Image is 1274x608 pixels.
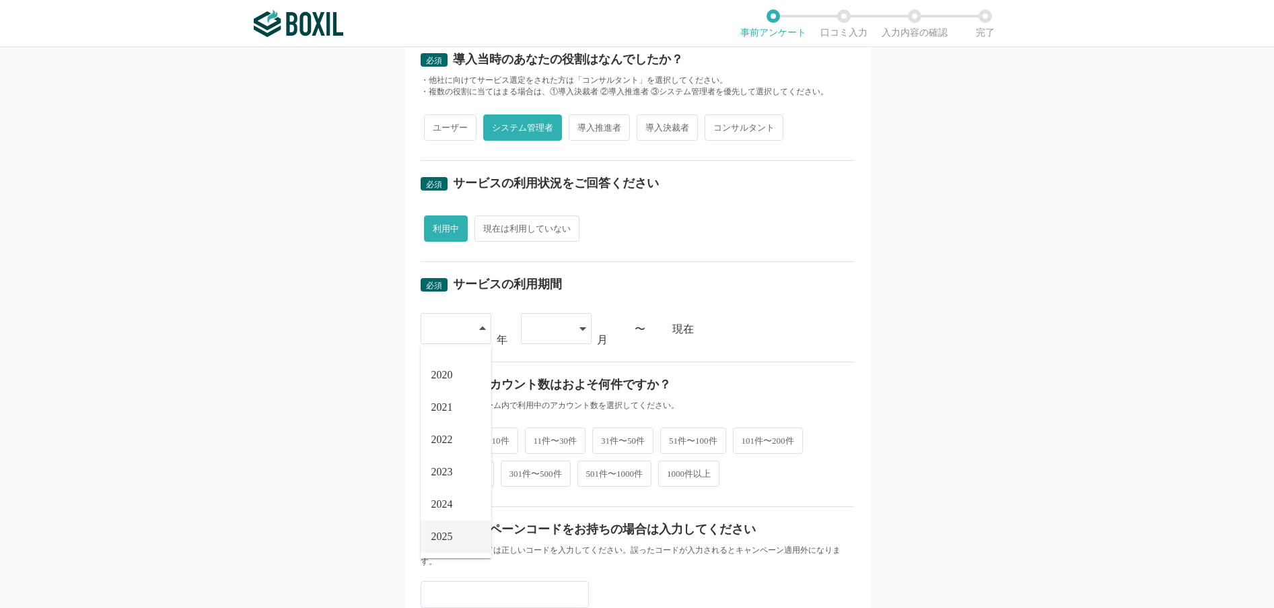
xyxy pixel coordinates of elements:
[672,324,854,335] div: 現在
[424,114,476,141] span: ユーザー
[950,9,1021,38] li: 完了
[426,56,442,65] span: 必須
[431,531,453,542] span: 2025
[497,335,507,345] div: 年
[880,9,950,38] li: 入力内容の確認
[254,10,343,37] img: ボクシルSaaS_ロゴ
[453,523,756,535] div: キャンペーンコードをお持ちの場合は入力してください
[660,428,726,454] span: 51件〜100件
[525,428,586,454] span: 11件〜30件
[592,428,653,454] span: 31件〜50件
[483,114,562,141] span: システム管理者
[453,53,683,65] div: 導入当時のあなたの役割はなんでしたか？
[421,400,854,411] div: ・社内もしくはチーム内で利用中のアカウント数を選択してください。
[658,461,719,487] span: 1000件以上
[809,9,880,38] li: 口コミ入力
[421,75,854,86] div: ・他社に向けてサービス選定をされた方は「コンサルタント」を選択してください。
[431,467,453,477] span: 2023
[577,461,652,487] span: 501件〜1000件
[733,428,803,454] span: 101件〜200件
[431,370,453,380] span: 2020
[569,114,630,141] span: 導入推進者
[635,324,645,335] div: 〜
[426,180,442,189] span: 必須
[431,434,453,445] span: 2022
[453,177,659,189] div: サービスの利用状況をご回答ください
[453,378,671,391] div: 利用アカウント数はおよそ何件ですか？
[501,461,571,487] span: 301件〜500件
[431,499,453,510] span: 2024
[597,335,608,345] div: 月
[421,86,854,98] div: ・複数の役割に当てはまる場合は、①導入決裁者 ②導入推進者 ③システム管理者を優先して選択してください。
[474,215,579,242] span: 現在は利用していない
[424,215,468,242] span: 利用中
[738,9,809,38] li: 事前アンケート
[637,114,698,141] span: 導入決裁者
[426,281,442,290] span: 必須
[453,278,562,290] div: サービスの利用期間
[705,114,783,141] span: コンサルタント
[421,545,854,568] div: キャンペーンコードは正しいコードを入力してください。誤ったコードが入力されるとキャンペーン適用外になります。
[431,402,453,413] span: 2021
